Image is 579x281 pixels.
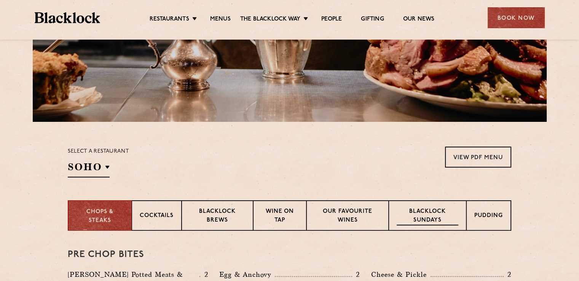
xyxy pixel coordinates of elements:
[371,269,431,280] p: Cheese & Pickle
[403,16,435,24] a: Our News
[361,16,384,24] a: Gifting
[140,212,174,221] p: Cocktails
[35,12,100,23] img: BL_Textured_Logo-footer-cropped.svg
[76,208,124,225] p: Chops & Steaks
[150,16,189,24] a: Restaurants
[261,208,298,225] p: Wine on Tap
[200,270,208,279] p: 2
[314,208,380,225] p: Our favourite wines
[474,212,503,221] p: Pudding
[397,208,458,225] p: Blacklock Sundays
[210,16,231,24] a: Menus
[321,16,342,24] a: People
[219,269,275,280] p: Egg & Anchovy
[445,147,511,168] a: View PDF Menu
[352,270,360,279] p: 2
[190,208,245,225] p: Blacklock Brews
[68,147,129,156] p: Select a restaurant
[488,7,545,28] div: Book Now
[68,160,110,177] h2: SOHO
[68,250,511,260] h3: Pre Chop Bites
[240,16,300,24] a: The Blacklock Way
[504,270,511,279] p: 2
